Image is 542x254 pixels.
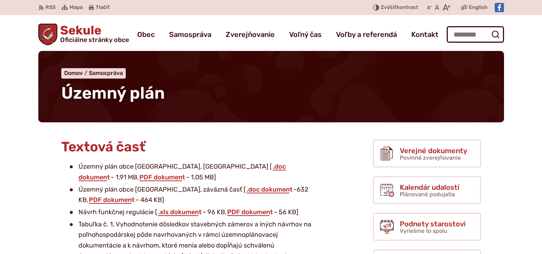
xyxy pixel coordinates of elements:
a: PDF dokument [139,173,186,181]
span: Sekule [57,24,129,43]
a: .xls dokument [157,208,202,216]
span: Zvýšiť [381,4,397,10]
a: PDF dokument [226,208,274,216]
span: Územný plán [61,83,165,103]
span: Verejné dokumenty [400,147,467,155]
span: Povinné zverejňovanie [400,154,461,161]
span: Tlačiť [96,5,110,11]
a: Domov [64,70,89,76]
img: Prejsť na domovskú stránku [38,24,58,45]
span: Textová časť [61,138,145,155]
a: .doc dokument [78,163,286,181]
a: Kontakt [411,24,438,44]
a: English [467,3,489,12]
span: RSS [45,3,56,12]
a: Obec [137,24,155,44]
li: Územný plán obce [GEOGRAPHIC_DATA], záväzná časť [ -632 KB, – 464 KB] [70,184,316,206]
a: Verejné dokumenty Povinné zverejňovanie [373,140,481,168]
span: kontrast [381,5,418,11]
a: Voľný čas [289,24,322,44]
a: Zverejňovanie [226,24,275,44]
a: .doc dokument [246,185,293,193]
span: Vyriešme to spolu [400,227,447,234]
li: Návrh funkčnej regulácie [ – 96 KB, – 56 KB] [70,207,316,218]
a: Podnety starostovi Vyriešme to spolu [373,213,481,241]
a: Logo Sekule, prejsť na domovskú stránku. [38,24,129,45]
img: Prejsť na Facebook stránku [495,3,504,12]
a: Samospráva [169,24,211,44]
span: Oficiálne stránky obce [60,37,129,43]
span: Podnety starostovi [400,220,466,228]
span: Plánované podujatia [400,191,455,198]
a: Samospráva [89,70,123,76]
span: Kalendár udalostí [400,183,459,191]
li: Územný plán obce [GEOGRAPHIC_DATA], [GEOGRAPHIC_DATA] [ – 1,91 MB, – 1,05 MB] [70,161,316,183]
span: Domov [64,70,83,76]
a: Voľby a referendá [336,24,397,44]
a: Kalendár udalostí Plánované podujatia [373,176,481,204]
span: English [469,3,488,12]
span: Mapa [69,3,83,12]
a: PDF dokument [88,196,135,204]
